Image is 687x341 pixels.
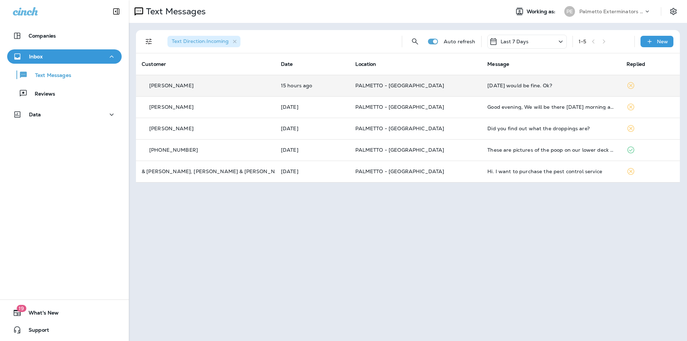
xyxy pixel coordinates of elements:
span: PALMETTO - [GEOGRAPHIC_DATA] [355,168,444,175]
p: & [PERSON_NAME], [PERSON_NAME] & [PERSON_NAME] [142,169,288,174]
span: What's New [21,310,59,318]
button: Filters [142,34,156,49]
p: Aug 25, 2025 12:27 PM [281,126,344,131]
p: Reviews [28,91,55,98]
div: Good evening, We will be there Friday morning around 830 open this up [487,104,615,110]
p: Text Messages [28,72,71,79]
button: Collapse Sidebar [106,4,126,19]
span: Location [355,61,376,67]
p: Aug 28, 2025 05:04 PM [281,83,344,88]
button: 19What's New [7,306,122,320]
button: Support [7,323,122,337]
span: PALMETTO - [GEOGRAPHIC_DATA] [355,104,444,110]
p: [PERSON_NAME] [149,104,194,110]
div: Hi. I want to purchase the pest control service [487,169,615,174]
span: Replied [627,61,645,67]
span: Support [21,327,49,336]
span: Customer [142,61,166,67]
button: Text Messages [7,67,122,82]
div: Did you find out what the droppings are? [487,126,615,131]
p: Inbox [29,54,43,59]
p: Palmetto Exterminators LLC [579,9,644,14]
button: Companies [7,29,122,43]
p: Last 7 Days [501,39,529,44]
div: 1 - 5 [579,39,586,44]
button: Search Messages [408,34,422,49]
span: 19 [16,305,26,312]
span: [PHONE_NUMBER] [149,147,198,153]
p: Aug 22, 2025 07:16 AM [281,169,344,174]
div: These are pictures of the poop on our lower deck at 68 Pleasant Valley Trl, Travelers Rest. [487,147,615,153]
p: [PERSON_NAME] [149,83,194,88]
span: PALMETTO - [GEOGRAPHIC_DATA] [355,125,444,132]
div: PE [564,6,575,17]
p: [PERSON_NAME] [149,126,194,131]
span: Text Direction : Incoming [172,38,229,44]
button: Data [7,107,122,122]
p: Data [29,112,41,117]
div: Tuesday would be fine. Ok? [487,83,615,88]
button: Reviews [7,86,122,101]
p: Auto refresh [444,39,476,44]
span: PALMETTO - [GEOGRAPHIC_DATA] [355,147,444,153]
span: PALMETTO - [GEOGRAPHIC_DATA] [355,82,444,89]
p: Text Messages [143,6,206,17]
p: Companies [29,33,56,39]
button: Inbox [7,49,122,64]
span: Message [487,61,509,67]
p: Aug 27, 2025 05:26 PM [281,104,344,110]
p: Aug 22, 2025 12:39 PM [281,147,344,153]
span: Date [281,61,293,67]
span: Working as: [527,9,557,15]
div: Text Direction:Incoming [167,36,240,47]
p: New [657,39,668,44]
button: Settings [667,5,680,18]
